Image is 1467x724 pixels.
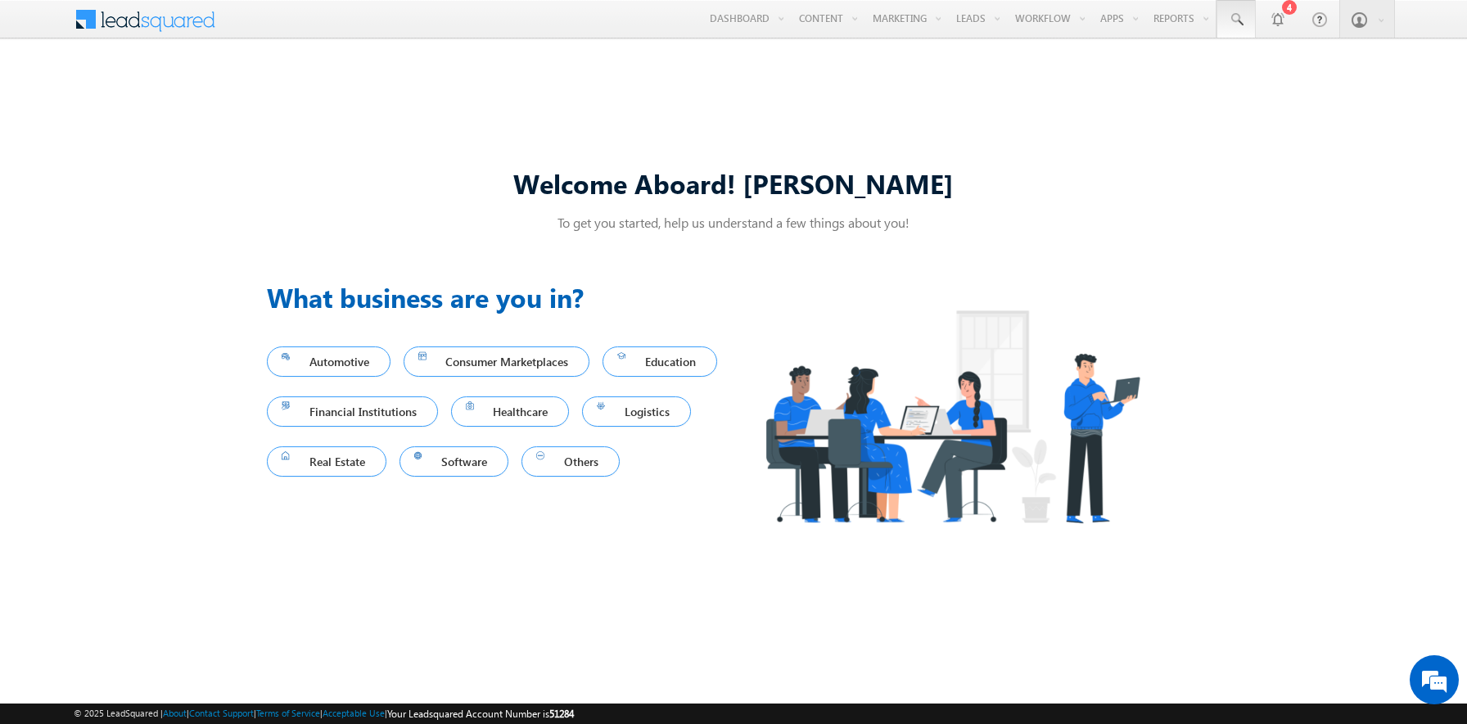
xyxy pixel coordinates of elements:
[256,708,320,718] a: Terms of Service
[189,708,254,718] a: Contact Support
[282,400,423,423] span: Financial Institutions
[617,351,702,373] span: Education
[267,214,1200,231] p: To get you started, help us understand a few things about you!
[267,278,733,317] h3: What business are you in?
[418,351,576,373] span: Consumer Marketplaces
[536,450,605,473] span: Others
[282,450,372,473] span: Real Estate
[267,165,1200,201] div: Welcome Aboard! [PERSON_NAME]
[597,400,676,423] span: Logistics
[282,351,376,373] span: Automotive
[414,450,494,473] span: Software
[549,708,574,720] span: 51284
[323,708,385,718] a: Acceptable Use
[163,708,187,718] a: About
[74,706,574,722] span: © 2025 LeadSquared | | | | |
[733,278,1171,555] img: Industry.png
[387,708,574,720] span: Your Leadsquared Account Number is
[466,400,555,423] span: Healthcare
